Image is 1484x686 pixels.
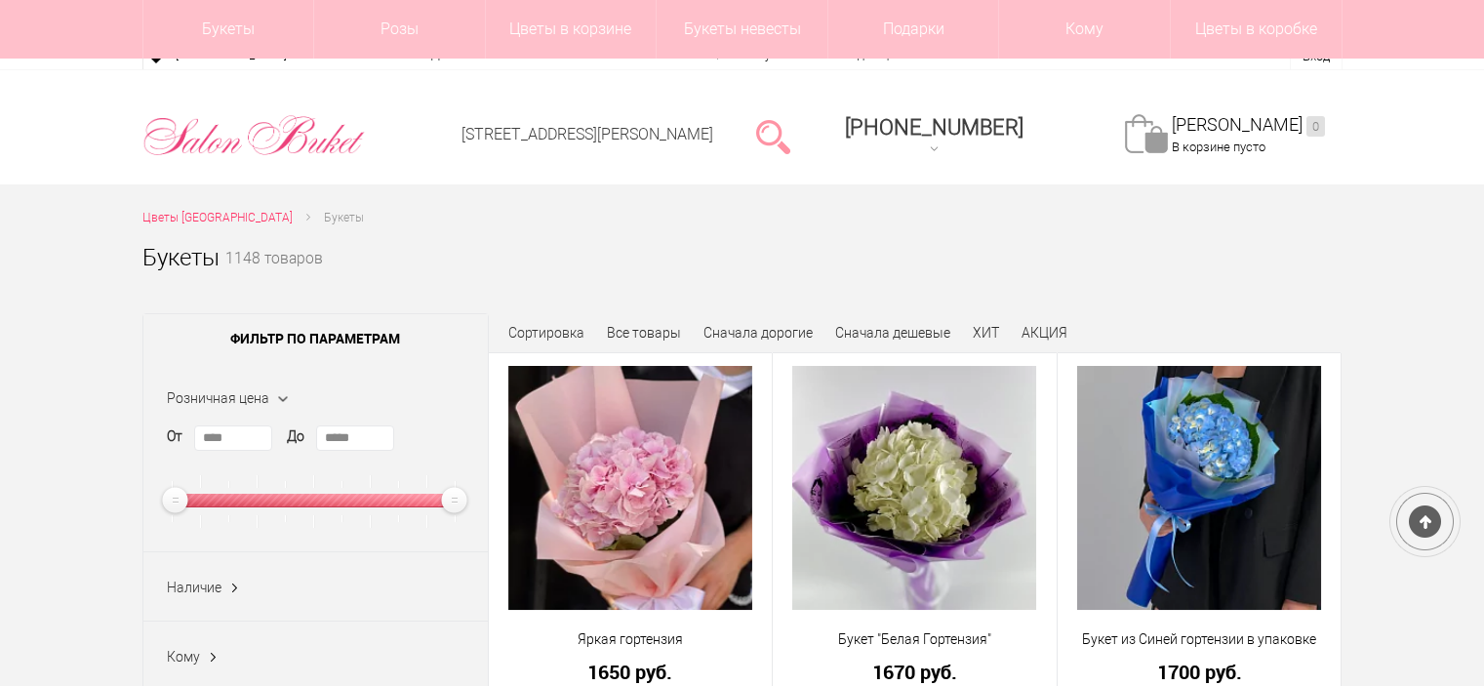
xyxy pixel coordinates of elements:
[167,390,269,406] span: Розничная цена
[1306,116,1325,137] ins: 0
[142,240,220,275] h1: Букеты
[508,366,752,610] img: Яркая гортензия
[142,208,293,228] a: Цветы [GEOGRAPHIC_DATA]
[1070,662,1329,682] a: 1700 руб.
[508,325,584,341] span: Сортировка
[792,366,1036,610] img: Букет "Белая Гортензия"
[1070,629,1329,650] a: Букет из Синей гортензии в упаковке
[1022,325,1067,341] a: АКЦИЯ
[501,629,760,650] a: Яркая гортензия
[142,110,366,161] img: Цветы Нижний Новгород
[1172,140,1265,154] span: В корзине пусто
[461,125,713,143] a: [STREET_ADDRESS][PERSON_NAME]
[143,314,488,363] span: Фильтр по параметрам
[167,580,221,595] span: Наличие
[785,662,1044,682] a: 1670 руб.
[324,211,364,224] span: Букеты
[167,649,200,665] span: Кому
[845,115,1023,140] span: [PHONE_NUMBER]
[225,252,323,299] small: 1148 товаров
[973,325,999,341] a: ХИТ
[703,325,813,341] a: Сначала дорогие
[785,629,1044,650] a: Букет "Белая Гортензия"
[835,325,950,341] a: Сначала дешевые
[287,426,304,447] label: До
[501,662,760,682] a: 1650 руб.
[1172,114,1325,137] a: [PERSON_NAME]
[142,211,293,224] span: Цветы [GEOGRAPHIC_DATA]
[1077,366,1321,610] img: Букет из Синей гортензии в упаковке
[167,426,182,447] label: От
[833,108,1035,164] a: [PHONE_NUMBER]
[607,325,681,341] a: Все товары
